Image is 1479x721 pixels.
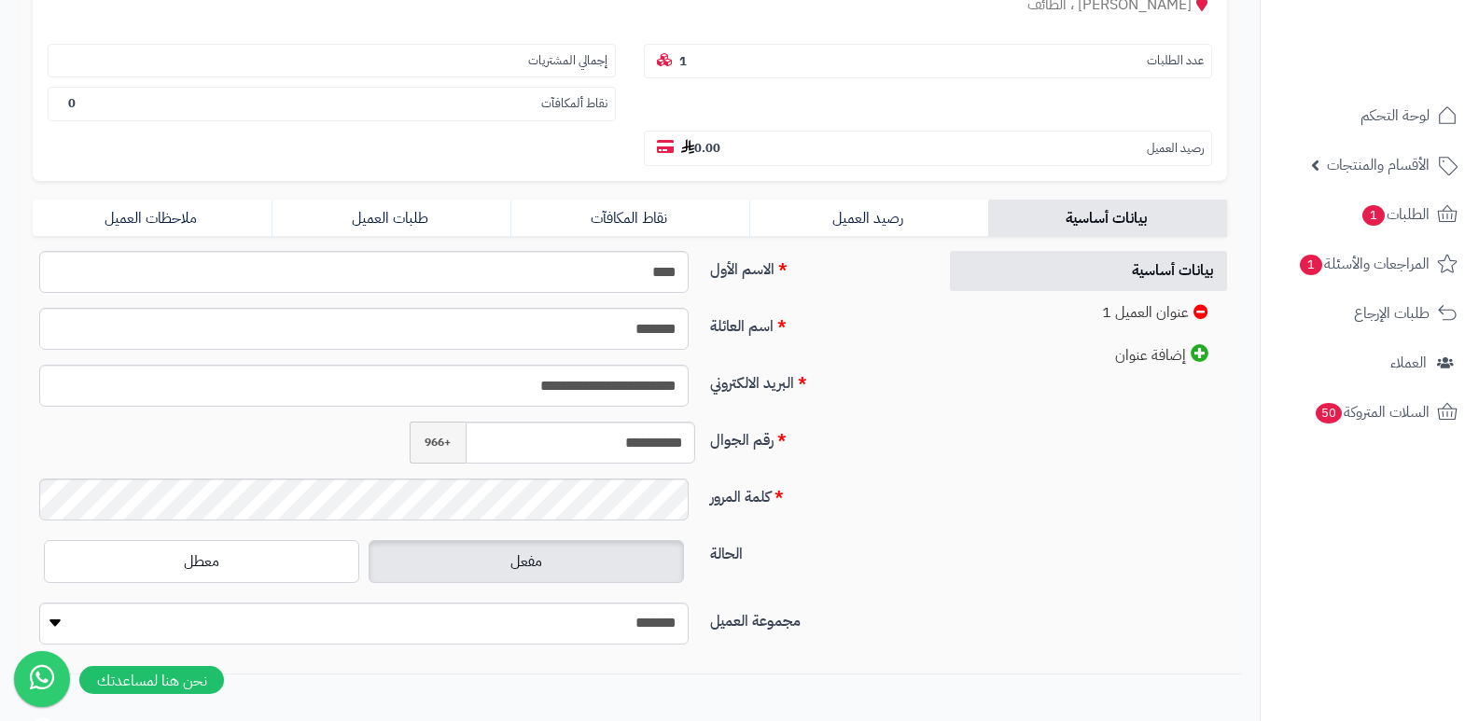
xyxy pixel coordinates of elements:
[679,52,687,70] b: 1
[1272,291,1468,336] a: طلبات الإرجاع
[1298,251,1430,277] span: المراجعات والأسئلة
[950,335,1228,376] a: إضافة عنوان
[184,550,219,573] span: معطل
[1362,205,1385,226] span: 1
[33,200,272,237] a: ملاحظات العميل
[410,422,466,464] span: +966
[988,200,1227,237] a: بيانات أساسية
[510,200,749,237] a: نقاط المكافآت
[541,95,607,113] small: نقاط ألمكافآت
[1300,255,1322,275] span: 1
[528,52,607,70] small: إجمالي المشتريات
[703,365,928,395] label: البريد الالكتروني
[749,200,988,237] a: رصيد العميل
[1354,300,1430,326] span: طلبات الإرجاع
[703,251,928,281] label: الاسم الأول
[950,251,1228,291] a: بيانات أساسية
[1147,140,1204,158] small: رصيد العميل
[1360,201,1430,228] span: الطلبات
[1314,399,1430,425] span: السلات المتروكة
[950,293,1228,333] a: عنوان العميل 1
[1352,52,1461,91] img: logo-2.png
[272,200,510,237] a: طلبات العميل
[703,535,928,565] label: الحالة
[1272,242,1468,286] a: المراجعات والأسئلة1
[510,550,542,573] span: مفعل
[703,478,928,508] label: كلمة المرور
[703,603,928,632] label: مجموعة العميل
[703,308,928,338] label: اسم العائلة
[1316,403,1342,423] span: 50
[703,422,928,451] label: رقم الجوال
[1272,390,1468,435] a: السلات المتروكة50
[1272,93,1468,138] a: لوحة التحكم
[681,139,720,157] b: 0.00
[1390,350,1427,376] span: العملاء
[1327,152,1430,178] span: الأقسام والمنتجات
[1147,52,1204,70] small: عدد الطلبات
[1360,103,1430,129] span: لوحة التحكم
[1272,192,1468,237] a: الطلبات1
[1272,340,1468,385] a: العملاء
[68,94,76,112] b: 0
